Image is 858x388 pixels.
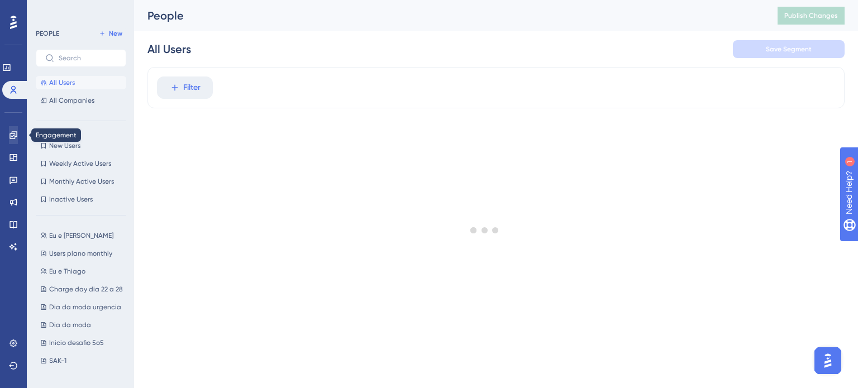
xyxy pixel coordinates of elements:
[78,6,81,15] div: 1
[36,157,126,170] button: Weekly Active Users
[49,356,66,365] span: SAK-1
[36,265,133,278] button: Eu e Thiago
[49,249,112,258] span: Users plano monthly
[36,229,133,242] button: Eu e [PERSON_NAME]
[49,303,121,312] span: Dia da moda urgencia
[36,300,133,314] button: Dia da moda urgencia
[49,195,93,204] span: Inactive Users
[49,338,104,347] span: Inicio desafio 5o5
[27,3,70,16] span: Need Help?
[95,27,126,40] button: New
[49,141,80,150] span: New Users
[36,247,133,260] button: Users plano monthly
[811,344,845,377] iframe: UserGuiding AI Assistant Launcher
[49,231,113,240] span: Eu e [PERSON_NAME]
[49,96,94,105] span: All Companies
[36,76,126,89] button: All Users
[733,40,845,58] button: Save Segment
[778,7,845,25] button: Publish Changes
[36,175,126,188] button: Monthly Active Users
[36,193,126,206] button: Inactive Users
[784,11,838,20] span: Publish Changes
[49,285,123,294] span: Charge day dia 22 a 28
[49,177,114,186] span: Monthly Active Users
[766,45,812,54] span: Save Segment
[36,354,133,367] button: SAK-1
[49,267,85,276] span: Eu e Thiago
[36,282,133,296] button: Charge day dia 22 a 28
[147,8,750,23] div: People
[36,29,59,38] div: PEOPLE
[59,54,117,62] input: Search
[36,139,126,152] button: New Users
[109,29,122,38] span: New
[49,320,91,329] span: Dia da moda
[49,78,75,87] span: All Users
[49,159,111,168] span: Weekly Active Users
[147,41,191,57] div: All Users
[36,94,126,107] button: All Companies
[36,336,133,349] button: Inicio desafio 5o5
[36,318,133,332] button: Dia da moda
